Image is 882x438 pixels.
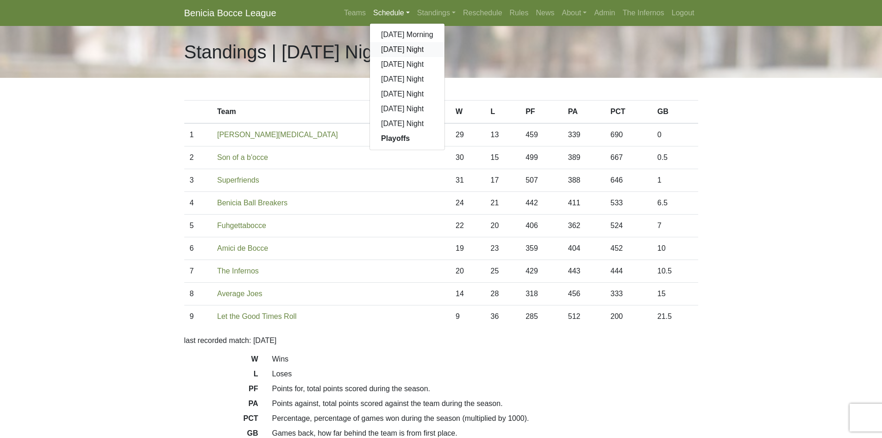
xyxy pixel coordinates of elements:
td: 15 [652,283,698,305]
td: 20 [485,215,520,237]
a: Schedule [369,4,413,22]
td: 200 [605,305,651,328]
a: [DATE] Night [370,116,444,131]
td: 1 [184,123,212,146]
dt: PF [177,383,265,398]
td: 452 [605,237,651,260]
td: 21 [485,192,520,215]
td: 17 [485,169,520,192]
td: 1 [652,169,698,192]
td: 31 [450,169,485,192]
td: 411 [563,192,605,215]
a: Logout [668,4,698,22]
th: W [450,101,485,124]
td: 21.5 [652,305,698,328]
td: 30 [450,146,485,169]
th: PA [563,101,605,124]
a: Rules [506,4,532,22]
td: 13 [485,123,520,146]
td: 10.5 [652,260,698,283]
td: 3 [184,169,212,192]
td: 6 [184,237,212,260]
a: [DATE] Night [370,72,444,87]
a: About [558,4,590,22]
td: 6.5 [652,192,698,215]
a: [DATE] Night [370,102,444,116]
td: 28 [485,283,520,305]
dd: Points for, total points scored during the season. [265,383,705,394]
a: News [532,4,558,22]
td: 9 [450,305,485,328]
td: 318 [520,283,563,305]
dt: PA [177,398,265,413]
td: 10 [652,237,698,260]
dt: W [177,354,265,368]
td: 29 [450,123,485,146]
td: 285 [520,305,563,328]
td: 429 [520,260,563,283]
a: The Infernos [217,267,259,275]
td: 459 [520,123,563,146]
p: last recorded match: [DATE] [184,335,698,346]
td: 7 [184,260,212,283]
div: Schedule [369,23,445,150]
dd: Wins [265,354,705,365]
th: PF [520,101,563,124]
th: Team [212,101,450,124]
dd: Percentage, percentage of games won during the season (multiplied by 1000). [265,413,705,424]
td: 22 [450,215,485,237]
strong: Playoffs [381,134,410,142]
td: 23 [485,237,520,260]
td: 388 [563,169,605,192]
a: Admin [590,4,619,22]
a: Superfriends [217,176,259,184]
td: 690 [605,123,651,146]
td: 524 [605,215,651,237]
td: 24 [450,192,485,215]
td: 0 [652,123,698,146]
td: 389 [563,146,605,169]
dt: PCT [177,413,265,428]
td: 442 [520,192,563,215]
td: 507 [520,169,563,192]
td: 533 [605,192,651,215]
td: 5 [184,215,212,237]
a: Playoffs [370,131,444,146]
th: PCT [605,101,651,124]
a: Son of a b'occe [217,153,268,161]
th: GB [652,101,698,124]
dd: Loses [265,368,705,380]
td: 444 [605,260,651,283]
dd: Points against, total points scored against the team during the season. [265,398,705,409]
td: 14 [450,283,485,305]
a: [PERSON_NAME][MEDICAL_DATA] [217,131,338,139]
td: 0.5 [652,146,698,169]
a: The Infernos [619,4,668,22]
a: Amici de Bocce [217,244,268,252]
td: 333 [605,283,651,305]
a: [DATE] Night [370,42,444,57]
td: 9 [184,305,212,328]
th: L [485,101,520,124]
td: 339 [563,123,605,146]
td: 499 [520,146,563,169]
td: 667 [605,146,651,169]
h1: Standings | [DATE] Night [184,41,388,63]
dt: L [177,368,265,383]
td: 646 [605,169,651,192]
td: 512 [563,305,605,328]
td: 404 [563,237,605,260]
a: Standings [413,4,459,22]
td: 456 [563,283,605,305]
a: Fuhgettabocce [217,222,266,229]
a: Teams [340,4,369,22]
a: [DATE] Night [370,57,444,72]
td: 4 [184,192,212,215]
a: Benicia Ball Breakers [217,199,288,207]
td: 362 [563,215,605,237]
a: [DATE] Night [370,87,444,102]
td: 19 [450,237,485,260]
a: Benicia Bocce League [184,4,276,22]
a: Average Joes [217,290,263,298]
td: 2 [184,146,212,169]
